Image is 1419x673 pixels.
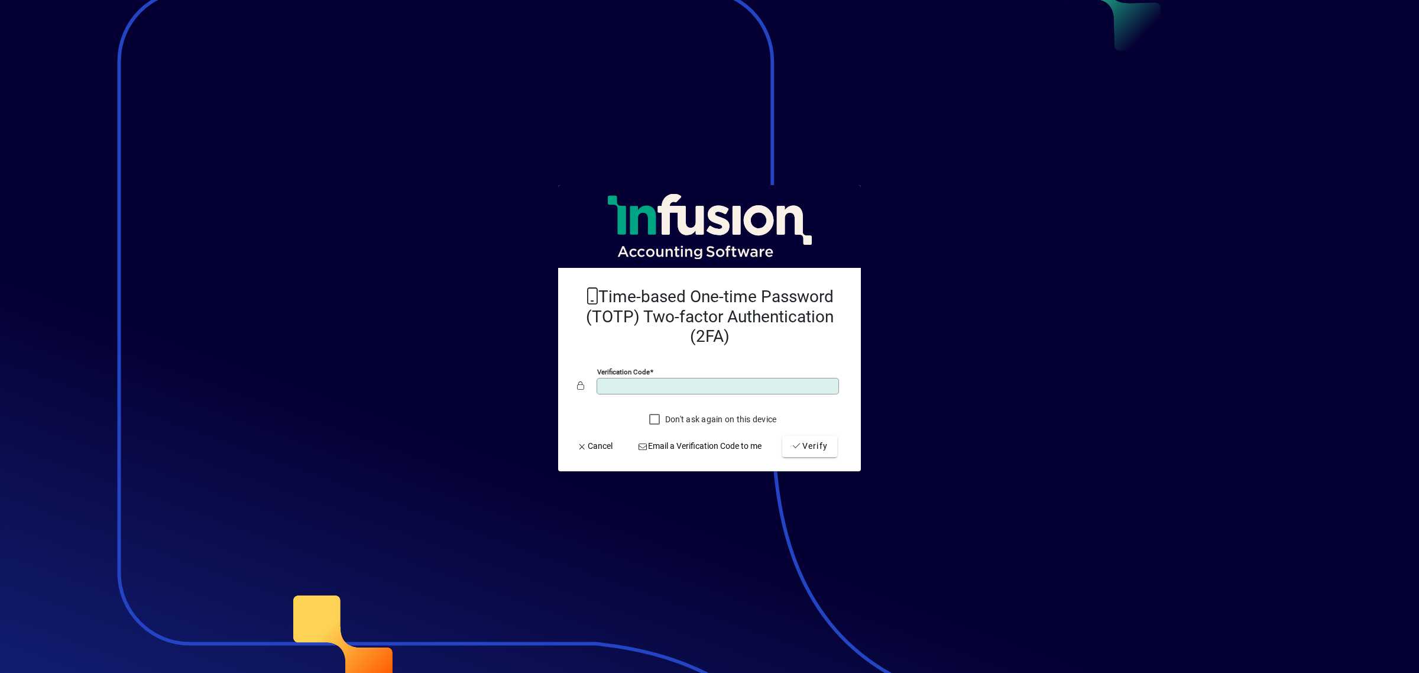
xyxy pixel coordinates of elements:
[782,436,837,457] button: Verify
[597,368,650,376] mat-label: Verification code
[572,436,617,457] button: Cancel
[577,287,842,347] h2: Time-based One-time Password (TOTP) Two-factor Authentication (2FA)
[577,440,613,452] span: Cancel
[633,436,767,457] button: Email a Verification Code to me
[792,440,828,452] span: Verify
[638,440,762,452] span: Email a Verification Code to me
[663,413,777,425] label: Don't ask again on this device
